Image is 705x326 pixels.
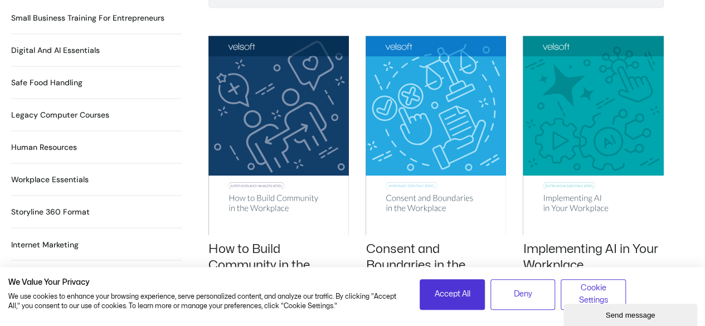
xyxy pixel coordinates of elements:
[568,282,619,307] span: Cookie Settings
[11,109,109,121] h2: Legacy Computer Courses
[11,239,79,250] h2: Internet Marketing
[8,292,403,311] p: We use cookies to enhance your browsing experience, serve personalized content, and analyze our t...
[11,239,79,250] a: Visit product category Internet Marketing
[366,242,465,286] a: Consent and Boundaries in the Workplace
[11,142,77,153] h2: Human Resources
[11,109,109,121] a: Visit product category Legacy Computer Courses
[11,12,164,24] a: Visit product category Small Business Training for Entrepreneurs
[561,279,626,310] button: Adjust cookie preferences
[8,278,403,288] h2: We Value Your Privacy
[11,206,90,218] h2: Storyline 360 Format
[11,174,89,186] h2: Workplace Essentials
[563,301,699,326] iframe: chat widget
[208,242,310,286] a: How to Build Community in the Workplace
[11,77,82,89] h2: Safe Food Handling
[11,45,100,56] a: Visit product category Digital and AI Essentials
[523,242,658,271] a: Implementing AI in Your Workplace
[11,174,89,186] a: Visit product category Workplace Essentials
[11,12,164,24] h2: Small Business Training for Entrepreneurs
[490,279,556,310] button: Deny all cookies
[420,279,485,310] button: Accept all cookies
[434,288,470,300] span: Accept All
[11,206,90,218] a: Visit product category Storyline 360 Format
[514,288,532,300] span: Deny
[11,77,82,89] a: Visit product category Safe Food Handling
[11,45,100,56] h2: Digital and AI Essentials
[11,142,77,153] a: Visit product category Human Resources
